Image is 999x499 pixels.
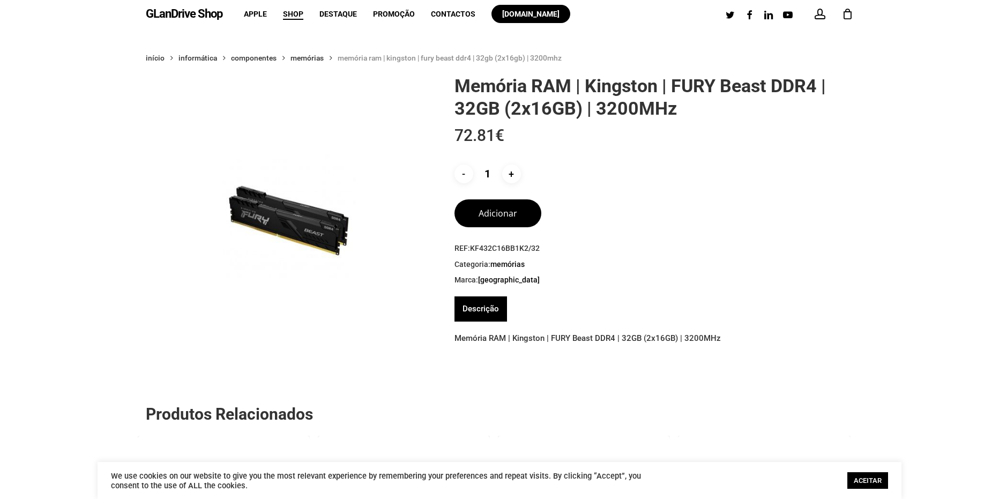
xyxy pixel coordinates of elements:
[290,53,324,63] a: Memórias
[463,296,499,322] a: Descrição
[319,10,357,18] a: Destaque
[454,126,504,145] bdi: 72.81
[454,275,853,286] span: Marca:
[146,8,222,20] a: GLanDrive Shop
[502,165,521,183] input: +
[431,10,475,18] a: Contactos
[478,275,540,285] a: [GEOGRAPHIC_DATA]
[495,126,504,145] span: €
[454,199,541,227] button: Adicionar
[847,472,888,489] a: ACEITAR
[502,10,560,18] span: [DOMAIN_NAME]
[454,243,853,254] span: REF:
[373,10,415,18] a: Promoção
[454,330,853,347] p: Memória RAM | Kingston | FURY Beast DDR4 | 32GB (2x16GB) | 3200MHz
[244,10,267,18] a: Apple
[146,75,433,361] img: Placeholder
[338,54,562,62] span: Memória RAM | Kingston | FURY Beast DDR4 | 32GB (2x16GB) | 3200MHz
[146,53,165,63] a: Início
[146,404,861,425] h2: Produtos Relacionados
[491,10,570,18] a: [DOMAIN_NAME]
[470,244,540,252] span: KF432C16BB1K2/32
[178,53,217,63] a: Informática
[454,259,853,270] span: Categoria:
[454,75,853,120] h1: Memória RAM | Kingston | FURY Beast DDR4 | 32GB (2x16GB) | 3200MHz
[490,259,525,269] a: Memórias
[841,8,853,20] a: Cart
[454,165,473,183] input: -
[283,10,303,18] a: Shop
[475,165,500,183] input: Product quantity
[111,471,655,490] div: We use cookies on our website to give you the most relevant experience by remembering your prefer...
[231,53,277,63] a: Componentes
